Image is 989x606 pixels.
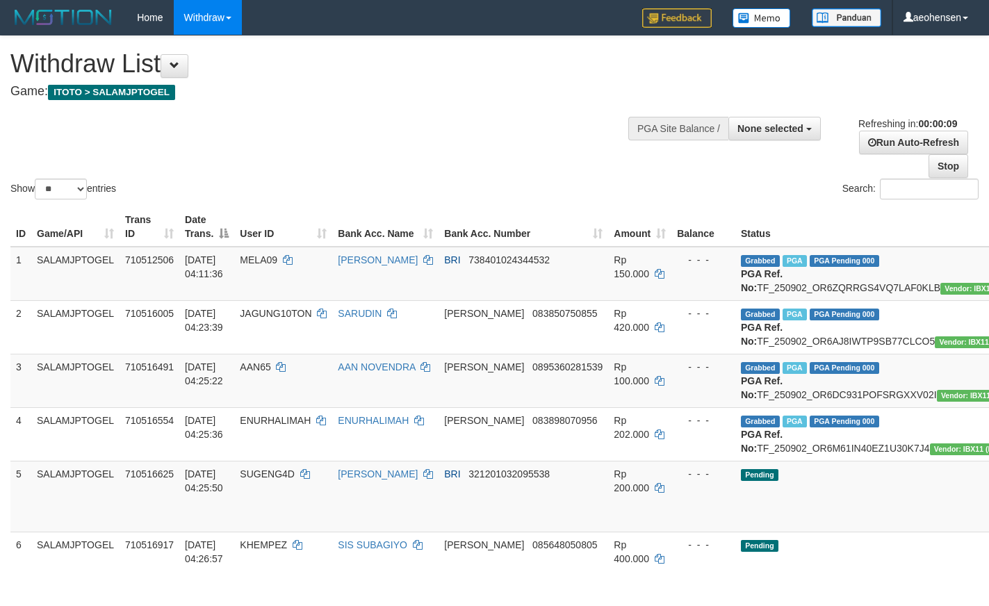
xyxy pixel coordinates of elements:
span: [DATE] 04:25:22 [185,361,223,386]
span: 710512506 [125,254,174,265]
span: [PERSON_NAME] [444,539,524,550]
b: PGA Ref. No: [741,375,783,400]
span: Grabbed [741,416,780,427]
div: - - - [677,306,730,320]
span: [PERSON_NAME] [444,308,524,319]
td: 3 [10,354,31,407]
span: Marked by aeojopon [783,309,807,320]
span: KHEMPEZ [240,539,287,550]
span: BRI [444,254,460,265]
td: 4 [10,407,31,461]
a: [PERSON_NAME] [338,254,418,265]
span: 710516625 [125,468,174,480]
a: [PERSON_NAME] [338,468,418,480]
a: SARUDIN [338,308,382,319]
strong: 00:00:09 [918,118,957,129]
td: SALAMJPTOGEL [31,461,120,532]
img: Button%20Memo.svg [733,8,791,28]
td: SALAMJPTOGEL [31,300,120,354]
span: [PERSON_NAME] [444,415,524,426]
td: SALAMJPTOGEL [31,407,120,461]
span: Rp 100.000 [614,361,649,386]
span: Rp 202.000 [614,415,649,440]
a: AAN NOVENDRA [338,361,415,372]
span: Refreshing in: [858,118,957,129]
span: Copy 083850750855 to clipboard [532,308,597,319]
span: 710516917 [125,539,174,550]
th: Trans ID: activate to sort column ascending [120,207,179,247]
img: Feedback.jpg [642,8,712,28]
a: Run Auto-Refresh [859,131,968,154]
span: Rp 200.000 [614,468,649,493]
span: Grabbed [741,309,780,320]
span: ITOTO > SALAMJPTOGEL [48,85,175,100]
h1: Withdraw List [10,50,646,78]
td: 2 [10,300,31,354]
span: Copy 085648050805 to clipboard [532,539,597,550]
b: PGA Ref. No: [741,322,783,347]
td: SALAMJPTOGEL [31,247,120,301]
div: - - - [677,413,730,427]
span: Copy 738401024344532 to clipboard [468,254,550,265]
label: Show entries [10,179,116,199]
span: JAGUNG10TON [240,308,311,319]
th: Game/API: activate to sort column ascending [31,207,120,247]
span: ENURHALIMAH [240,415,311,426]
span: Grabbed [741,255,780,267]
span: AAN65 [240,361,270,372]
span: 710516491 [125,361,174,372]
span: PGA Pending [810,309,879,320]
span: MELA09 [240,254,277,265]
td: 6 [10,532,31,603]
th: User ID: activate to sort column ascending [234,207,332,247]
span: Copy 0895360281539 to clipboard [532,361,603,372]
span: Marked by aeojopon [783,255,807,267]
span: Copy 083898070956 to clipboard [532,415,597,426]
b: PGA Ref. No: [741,429,783,454]
span: 710516005 [125,308,174,319]
button: None selected [728,117,821,140]
span: 710516554 [125,415,174,426]
span: [DATE] 04:26:57 [185,539,223,564]
label: Search: [842,179,979,199]
span: Marked by aeojopon [783,416,807,427]
span: Rp 420.000 [614,308,649,333]
span: PGA Pending [810,255,879,267]
span: PGA Pending [810,416,879,427]
span: None selected [737,123,803,134]
div: - - - [677,538,730,552]
span: [PERSON_NAME] [444,361,524,372]
b: PGA Ref. No: [741,268,783,293]
span: Rp 150.000 [614,254,649,279]
a: ENURHALIMAH [338,415,409,426]
th: ID [10,207,31,247]
div: - - - [677,467,730,481]
a: Stop [929,154,968,178]
td: 1 [10,247,31,301]
th: Amount: activate to sort column ascending [608,207,671,247]
span: Copy 321201032095538 to clipboard [468,468,550,480]
h4: Game: [10,85,646,99]
span: BRI [444,468,460,480]
img: MOTION_logo.png [10,7,116,28]
span: Pending [741,540,778,552]
span: Pending [741,469,778,481]
input: Search: [880,179,979,199]
span: [DATE] 04:23:39 [185,308,223,333]
a: SIS SUBAGIYO [338,539,407,550]
th: Date Trans.: activate to sort column descending [179,207,234,247]
span: [DATE] 04:11:36 [185,254,223,279]
div: PGA Site Balance / [628,117,728,140]
span: Grabbed [741,362,780,374]
span: SUGENG4D [240,468,295,480]
span: [DATE] 04:25:36 [185,415,223,440]
span: PGA Pending [810,362,879,374]
select: Showentries [35,179,87,199]
div: - - - [677,253,730,267]
td: SALAMJPTOGEL [31,354,120,407]
span: [DATE] 04:25:50 [185,468,223,493]
span: Rp 400.000 [614,539,649,564]
td: SALAMJPTOGEL [31,532,120,603]
th: Balance [671,207,735,247]
th: Bank Acc. Number: activate to sort column ascending [439,207,608,247]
